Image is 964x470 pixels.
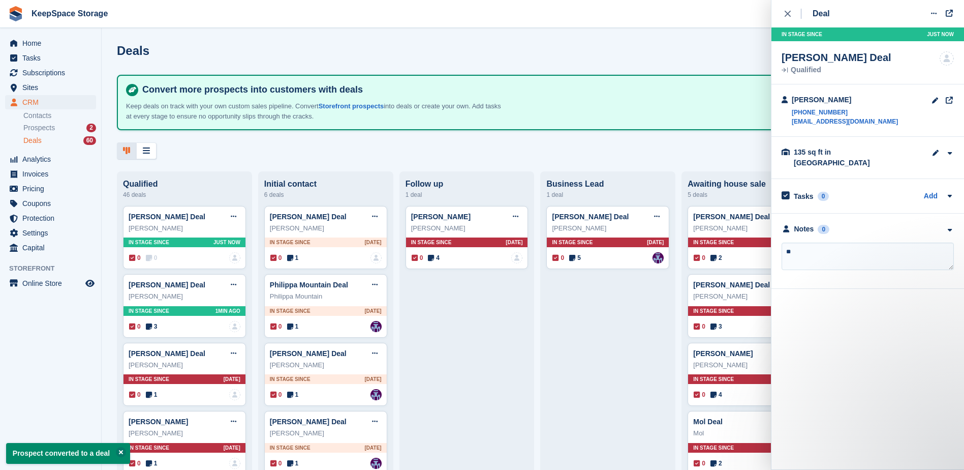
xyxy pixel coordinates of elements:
[365,239,382,246] span: [DATE]
[270,428,382,438] div: [PERSON_NAME]
[5,51,96,65] a: menu
[693,428,805,438] div: Mol
[782,51,891,64] div: [PERSON_NAME] Deal
[5,80,96,95] a: menu
[782,31,822,38] span: In stage since
[546,189,669,201] div: 1 deal
[940,51,954,66] img: deal-assignee-blank
[818,192,829,201] div: 0
[5,241,96,255] a: menu
[652,252,664,263] img: Charlotte Jobling
[693,239,734,246] span: In stage since
[22,95,83,109] span: CRM
[927,31,954,38] span: Just now
[813,8,830,20] div: Deal
[22,196,83,211] span: Coupons
[224,375,240,383] span: [DATE]
[5,196,96,211] a: menu
[270,223,382,233] div: [PERSON_NAME]
[546,180,669,189] div: Business Lead
[693,291,805,302] div: [PERSON_NAME]
[688,180,811,189] div: Awaiting house sale
[229,458,240,469] img: deal-assignee-blank
[224,444,240,452] span: [DATE]
[5,66,96,80] a: menu
[6,443,130,464] p: Prospect converted to a deal
[694,253,705,262] span: 0
[22,226,83,240] span: Settings
[319,102,384,110] a: Storefront prospects
[22,276,83,290] span: Online Store
[688,189,811,201] div: 5 deals
[782,67,891,74] div: Qualified
[270,375,310,383] span: In stage since
[552,213,629,221] a: [PERSON_NAME] Deal
[287,390,299,399] span: 1
[370,389,382,400] img: Charlotte Jobling
[129,360,240,370] div: [PERSON_NAME]
[129,307,169,315] span: In stage since
[287,322,299,331] span: 1
[83,136,96,145] div: 60
[123,189,246,201] div: 46 deals
[126,101,507,121] p: Keep deals on track with your own custom sales pipeline. Convert into deals or create your own. A...
[22,36,83,50] span: Home
[794,192,814,201] h2: Tasks
[215,307,240,315] span: 1MIN AGO
[23,111,96,121] a: Contacts
[129,213,205,221] a: [PERSON_NAME] Deal
[647,239,664,246] span: [DATE]
[370,321,382,332] img: Charlotte Jobling
[229,389,240,400] img: deal-assignee-blank
[129,223,240,233] div: [PERSON_NAME]
[146,459,158,468] span: 1
[23,135,96,146] a: Deals 60
[5,95,96,109] a: menu
[9,263,101,274] span: Storefront
[5,276,96,290] a: menu
[129,418,188,426] a: [PERSON_NAME]
[270,322,282,331] span: 0
[411,223,523,233] div: [PERSON_NAME]
[693,360,805,370] div: [PERSON_NAME]
[693,223,805,233] div: [PERSON_NAME]
[270,253,282,262] span: 0
[270,349,347,358] a: [PERSON_NAME] Deal
[22,241,83,255] span: Capital
[552,253,564,262] span: 0
[365,444,382,452] span: [DATE]
[5,182,96,196] a: menu
[794,224,814,234] div: Notes
[270,213,347,221] a: [PERSON_NAME] Deal
[270,307,310,315] span: In stage since
[23,123,55,133] span: Prospects
[123,180,246,189] div: Qualified
[693,349,753,358] a: [PERSON_NAME]
[552,223,664,233] div: [PERSON_NAME]
[5,167,96,181] a: menu
[693,418,723,426] a: Mol Deal
[552,239,593,246] span: In stage since
[146,322,158,331] span: 3
[710,253,722,262] span: 2
[370,252,382,263] a: deal-assignee-blank
[129,239,169,246] span: In stage since
[694,459,705,468] span: 0
[8,6,23,21] img: stora-icon-8386f47178a22dfd0bd8f6a31ec36ba5ce8667c1dd55bd0f319d3a0aa187defe.svg
[924,191,938,202] a: Add
[5,152,96,166] a: menu
[710,459,722,468] span: 2
[117,44,149,57] h1: Deals
[146,253,158,262] span: 0
[129,428,240,438] div: [PERSON_NAME]
[23,123,96,133] a: Prospects 2
[264,180,387,189] div: Initial contact
[5,226,96,240] a: menu
[694,322,705,331] span: 0
[229,252,240,263] a: deal-assignee-blank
